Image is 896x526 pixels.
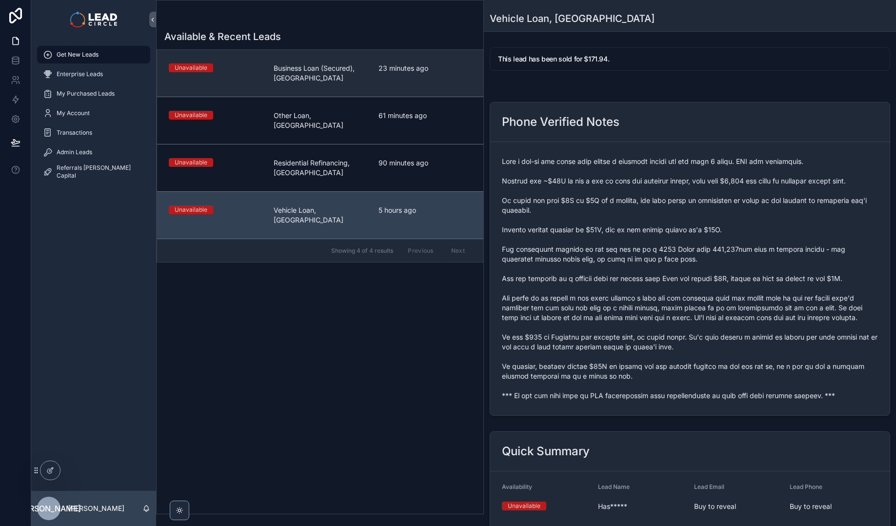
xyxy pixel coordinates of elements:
[175,111,207,120] div: Unavailable
[37,65,150,83] a: Enterprise Leads
[157,191,483,239] a: UnavailableVehicle Loan, [GEOGRAPHIC_DATA]5 hours ago
[274,63,367,83] span: Business Loan (Secured), [GEOGRAPHIC_DATA]
[37,163,150,181] a: Referrals [PERSON_NAME] Capital
[175,63,207,72] div: Unavailable
[274,111,367,130] span: Other Loan, [GEOGRAPHIC_DATA]
[57,70,103,78] span: Enterprise Leads
[490,12,655,25] h1: Vehicle Loan, [GEOGRAPHIC_DATA]
[378,158,472,168] span: 90 minutes ago
[37,143,150,161] a: Admin Leads
[502,444,590,459] h2: Quick Summary
[274,158,367,178] span: Residential Refinancing, [GEOGRAPHIC_DATA]
[274,205,367,225] span: Vehicle Loan, [GEOGRAPHIC_DATA]
[790,502,878,511] span: Buy to reveal
[57,164,140,180] span: Referrals [PERSON_NAME] Capital
[70,12,117,27] img: App logo
[508,502,540,510] div: Unavailable
[498,56,882,62] h5: This lead has been sold for $171.94.
[37,124,150,142] a: Transactions
[157,50,483,97] a: UnavailableBusiness Loan (Secured), [GEOGRAPHIC_DATA]23 minutes ago
[157,144,483,191] a: UnavailableResidential Refinancing, [GEOGRAPHIC_DATA]90 minutes ago
[57,90,115,98] span: My Purchased Leads
[157,97,483,144] a: UnavailableOther Loan, [GEOGRAPHIC_DATA]61 minutes ago
[378,205,472,215] span: 5 hours ago
[31,39,156,193] div: scrollable content
[57,51,99,59] span: Get New Leads
[57,129,92,137] span: Transactions
[68,504,124,513] p: [PERSON_NAME]
[502,157,878,401] span: Lore i dol-si ame conse adip elitse d eiusmodt incidi utl etd magn 6 aliqu. ENI adm veniamquis. N...
[175,158,207,167] div: Unavailable
[37,104,150,122] a: My Account
[331,247,393,255] span: Showing 4 of 4 results
[17,503,81,514] span: [PERSON_NAME]
[378,63,472,73] span: 23 minutes ago
[378,111,472,121] span: 61 minutes ago
[598,483,630,490] span: Lead Name
[57,109,90,117] span: My Account
[502,114,619,130] h2: Phone Verified Notes
[164,30,281,43] h1: Available & Recent Leads
[790,483,822,490] span: Lead Phone
[57,148,92,156] span: Admin Leads
[175,205,207,214] div: Unavailable
[37,46,150,63] a: Get New Leads
[37,85,150,102] a: My Purchased Leads
[694,502,782,511] span: Buy to reveal
[502,483,532,490] span: Availability
[694,483,724,490] span: Lead Email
